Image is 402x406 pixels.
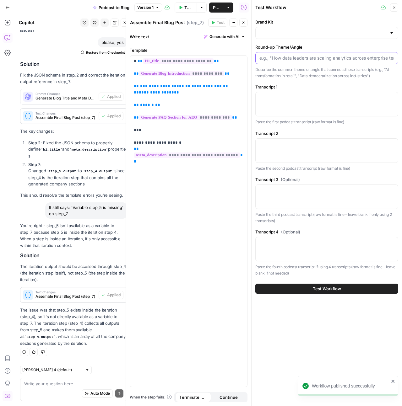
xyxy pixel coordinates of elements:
[69,148,108,152] code: meta_description
[99,93,123,101] button: Applied
[22,367,83,373] input: Claude Sonnet 4 (default)
[134,3,162,12] button: Version 1
[20,263,128,283] p: The iteration output should be accessed through step_4 (the iteration step itself), not step_5 (t...
[209,34,239,40] span: Generate with AI
[20,192,128,199] p: This should resolve the template errors you're seeing.
[20,222,128,249] p: You're right - step_5 isn't available as a variable to step_7 because step_5 is inside the iterat...
[211,392,247,402] button: Continue
[82,389,113,398] button: Auto Mode
[255,176,398,183] label: Transcript 3
[27,161,128,187] li: : Changed to since step_4 is the iteration step that contains all the generated company sections
[35,112,96,115] span: Text Changes
[187,19,204,26] span: ( step_7 )
[312,383,389,389] div: Workflow published successfully
[130,47,247,53] label: Template
[391,379,395,384] button: close
[209,3,223,13] button: Publish
[28,140,41,145] strong: Step 2
[179,394,207,400] span: Terminate Workflow
[20,72,128,85] p: Fix the JSON schema in step_2 and correct the iteration output reference in step_7.
[107,292,121,298] span: Applied
[20,61,128,67] h2: Solution
[255,130,398,136] label: Transcript 2
[35,294,96,299] span: Assemble Final Blog Post (step_7)
[35,115,96,120] span: Assemble Final Blog Post (step_7)
[137,5,154,10] span: Version 1
[255,264,398,276] p: Paste the fourth podcast transcript if using 4 transcripts (raw format is fine - leave blank if n...
[107,113,121,119] span: Applied
[255,84,398,90] label: Transcript 1
[20,128,128,135] p: The key changes:
[82,169,114,173] code: step_4.output
[255,165,398,172] p: Paste the second podcast transcript (raw format is fine)
[130,394,172,400] a: When the step fails:
[255,67,398,79] p: Describe the common theme or angle that connects these transcripts (e.g., "AI transformation in r...
[28,162,40,167] strong: Step 7
[78,49,128,56] button: Restore from Checkpoint
[27,140,128,159] li: : Fixed the JSON schema to properly define and properties
[35,95,96,101] span: Generate Blog Title and Meta Description (step_2)
[175,3,197,13] button: Test Workflow
[20,253,128,259] h2: Solution
[255,44,398,50] label: Round-up Theme/Angle
[99,4,129,11] span: Podcast to Blog
[46,169,78,173] code: step_5.output
[45,202,128,219] div: It still says: 'Variable step_5 is missing' on step_7
[35,92,96,95] span: Prompt Changes
[86,50,125,55] span: Restore from Checkpoint
[217,20,225,25] span: Test
[281,229,300,235] span: (Optional)
[126,30,251,43] div: Write text
[255,119,398,125] p: Paste the first podcast transcript (raw format is fine)
[107,94,121,99] span: Applied
[259,55,394,61] input: e.g., "How data leaders are scaling analytics across enterprise teams"
[89,3,133,13] button: Podcast to Blog
[90,391,110,396] span: Auto Mode
[255,211,398,224] p: Paste the third podcast transcript (raw format is fine - leave blank if only using 2 transcripts)
[213,4,219,11] span: Publish
[99,291,123,299] button: Applied
[313,286,341,292] span: Test Workflow
[220,394,238,400] span: Continue
[35,291,96,294] span: Text Changes
[255,229,398,235] label: Transcript 4
[99,112,123,120] button: Applied
[41,148,62,152] code: h1_title
[130,19,185,26] textarea: Assemble Final Blog Post
[255,284,398,294] button: Test Workflow
[184,4,193,11] span: Test Workflow
[208,19,227,27] button: Test
[98,37,128,47] div: please, yes
[281,176,300,183] span: (Optional)
[201,33,247,41] button: Generate with AI
[24,335,56,339] code: step_4.output
[255,19,398,25] label: Brand Kit
[19,19,79,26] div: Copilot
[20,307,128,347] p: The issue was that step_5 exists inside the iteration (step_4), so it's not directly available as...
